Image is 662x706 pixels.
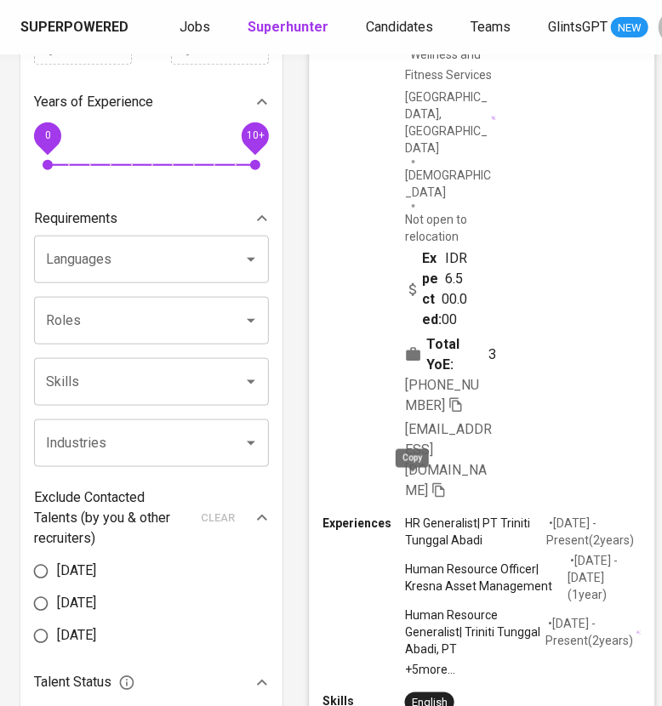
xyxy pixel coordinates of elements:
button: Open [239,370,263,394]
span: Wellness and Fitness Services [405,47,492,81]
span: [DATE] [57,626,96,646]
p: Exclude Contacted Talents (by you & other recruiters) [34,487,191,549]
div: Years of Experience [34,85,269,119]
div: Exclude Contacted Talents (by you & other recruiters)clear [34,487,269,549]
span: Jobs [180,19,210,35]
span: 3 [488,344,496,365]
p: • [DATE] - Present ( 2 years ) [546,515,642,549]
span: [DATE] [57,594,96,614]
button: Open [239,248,263,271]
button: Open [239,431,263,455]
a: Superpowered [20,18,132,37]
div: IDR 6.500.000 [405,248,469,330]
b: Total YoE: [426,334,485,375]
p: Human Resource Officer | Kresna Asset Management [405,561,568,595]
a: GlintsGPT NEW [548,17,648,38]
span: Teams [471,19,511,35]
span: Talent Status [34,673,135,693]
div: Requirements [34,202,269,236]
button: Open [239,309,263,333]
img: magic_wand.svg [491,116,496,121]
div: [GEOGRAPHIC_DATA], [GEOGRAPHIC_DATA] [405,88,496,157]
b: Expected: [422,248,442,330]
a: Candidates [366,17,437,38]
span: 10+ [246,130,264,142]
p: • [DATE] - Present ( 2 years ) [545,616,633,650]
p: Years of Experience [34,92,153,112]
span: 0 [44,130,50,142]
p: • [DATE] - [DATE] ( 1 year ) [568,552,642,603]
span: [PHONE_NUMBER] [405,377,479,413]
p: Not open to relocation [405,211,496,245]
p: +5 more ... [405,662,642,679]
b: Superhunter [248,19,328,35]
span: Candidates [366,19,433,35]
p: Requirements [34,208,117,229]
p: Human Resource Generalist | Triniti Tunggal Abadi, PT [405,607,546,658]
span: [DATE] [57,561,96,582]
span: [EMAIL_ADDRESS][DOMAIN_NAME] [405,421,492,498]
p: Experiences [322,515,404,532]
div: Talent Status [34,666,269,700]
a: Teams [471,17,514,38]
span: [DEMOGRAPHIC_DATA] [405,167,496,201]
a: Jobs [180,17,214,38]
a: Superhunter [248,17,332,38]
p: HR Generalist | PT Triniti Tunggal Abadi [405,515,546,549]
span: NEW [611,20,648,37]
div: Superpowered [20,18,128,37]
span: GlintsGPT [548,19,608,35]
